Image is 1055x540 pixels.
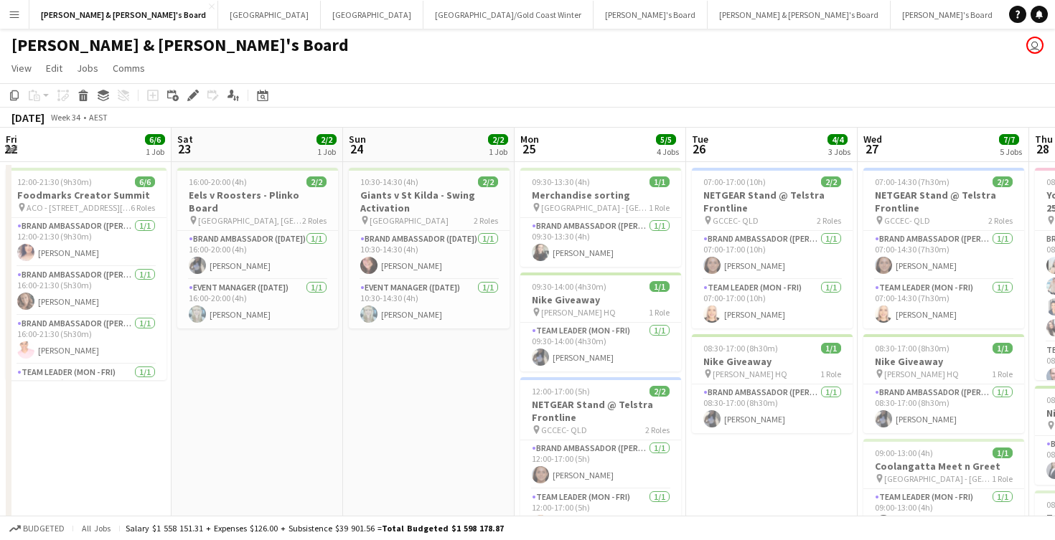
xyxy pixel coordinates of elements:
[992,369,1013,379] span: 1 Role
[349,231,510,280] app-card-role: Brand Ambassador ([DATE])1/110:30-14:30 (4h)[PERSON_NAME]
[541,202,649,213] span: [GEOGRAPHIC_DATA] - [GEOGRAPHIC_DATA]
[11,62,32,75] span: View
[594,1,708,29] button: [PERSON_NAME]'s Board
[708,1,891,29] button: [PERSON_NAME] & [PERSON_NAME]'s Board
[1035,133,1053,146] span: Thu
[884,215,930,226] span: GCCEC- QLD
[820,369,841,379] span: 1 Role
[999,134,1019,145] span: 7/7
[875,176,949,187] span: 07:00-14:30 (7h30m)
[145,134,165,145] span: 6/6
[875,343,949,354] span: 08:30-17:00 (8h30m)
[146,146,164,157] div: 1 Job
[113,62,145,75] span: Comms
[690,141,708,157] span: 26
[520,377,681,538] app-job-card: 12:00-17:00 (5h)2/2NETGEAR Stand @ Telstra Frontline GCCEC- QLD2 RolesBrand Ambassador ([PERSON_N...
[863,334,1024,433] div: 08:30-17:00 (8h30m)1/1Nike Giveaway [PERSON_NAME] HQ1 RoleBrand Ambassador ([PERSON_NAME])1/108:3...
[107,59,151,77] a: Comms
[316,134,337,145] span: 2/2
[302,215,327,226] span: 2 Roles
[126,523,504,534] div: Salary $1 558 151.31 + Expenses $126.00 + Subsistence $39 901.56 =
[6,59,37,77] a: View
[863,489,1024,538] app-card-role: Team Leader (Mon - Fri)1/109:00-13:00 (4h)[PERSON_NAME]
[79,523,113,534] span: All jobs
[541,307,616,318] span: [PERSON_NAME] HQ
[518,141,539,157] span: 25
[11,110,44,125] div: [DATE]
[884,369,959,379] span: [PERSON_NAME] HQ
[863,168,1024,328] app-job-card: 07:00-14:30 (7h30m)2/2NETGEAR Stand @ Telstra Frontline GCCEC- QLD2 RolesBrand Ambassador ([PERSO...
[6,316,167,364] app-card-role: Brand Ambassador ([PERSON_NAME])1/116:00-21:30 (5h30m)[PERSON_NAME]
[713,369,787,379] span: [PERSON_NAME] HQ
[692,355,853,368] h3: Nike Giveaway
[993,447,1013,458] span: 1/1
[863,231,1024,280] app-card-role: Brand Ambassador ([PERSON_NAME])1/107:00-14:30 (7h30m)[PERSON_NAME]
[177,231,338,280] app-card-role: Brand Ambassador ([DATE])1/116:00-20:00 (4h)[PERSON_NAME]
[692,334,853,433] app-job-card: 08:30-17:00 (8h30m)1/1Nike Giveaway [PERSON_NAME] HQ1 RoleBrand Ambassador ([PERSON_NAME])1/108:3...
[532,176,590,187] span: 09:30-13:30 (4h)
[645,425,670,435] span: 2 Roles
[692,384,853,433] app-card-role: Brand Ambassador ([PERSON_NAME])1/108:30-17:00 (8h30m)[PERSON_NAME]
[520,273,681,371] app-job-card: 09:30-14:00 (4h30m)1/1Nike Giveaway [PERSON_NAME] HQ1 RoleTeam Leader (Mon - Fri)1/109:30-14:00 (...
[650,386,670,397] span: 2/2
[349,189,510,214] h3: Giants v St Kilda - Swing Activation
[863,280,1024,328] app-card-role: Team Leader (Mon - Fri)1/107:00-14:30 (7h30m)[PERSON_NAME]
[532,386,590,397] span: 12:00-17:00 (5h)
[46,62,62,75] span: Edit
[6,189,167,202] h3: Foodmarks Creator Summit
[6,218,167,267] app-card-role: Brand Ambassador ([PERSON_NAME])1/112:00-21:30 (9h30m)[PERSON_NAME]
[703,343,778,354] span: 08:30-17:00 (8h30m)
[863,189,1024,214] h3: NETGEAR Stand @ Telstra Frontline
[349,168,510,328] app-job-card: 10:30-14:30 (4h)2/2Giants v St Kilda - Swing Activation [GEOGRAPHIC_DATA]2 RolesBrand Ambassador ...
[317,146,336,157] div: 1 Job
[520,218,681,267] app-card-role: Brand Ambassador ([PERSON_NAME])1/109:30-13:30 (4h)[PERSON_NAME]
[135,176,155,187] span: 6/6
[474,215,498,226] span: 2 Roles
[692,189,853,214] h3: NETGEAR Stand @ Telstra Frontline
[177,133,193,146] span: Sat
[884,473,992,484] span: [GEOGRAPHIC_DATA] - [GEOGRAPHIC_DATA]
[863,439,1024,538] app-job-card: 09:00-13:00 (4h)1/1Coolangatta Meet n Greet [GEOGRAPHIC_DATA] - [GEOGRAPHIC_DATA]1 RoleTeam Leade...
[817,215,841,226] span: 2 Roles
[177,168,338,328] app-job-card: 16:00-20:00 (4h)2/2Eels v Roosters - Plinko Board [GEOGRAPHIC_DATA], [GEOGRAPHIC_DATA]2 RolesBran...
[520,168,681,267] app-job-card: 09:30-13:30 (4h)1/1Merchandise sorting [GEOGRAPHIC_DATA] - [GEOGRAPHIC_DATA]1 RoleBrand Ambassado...
[863,384,1024,433] app-card-role: Brand Ambassador ([PERSON_NAME])1/108:30-17:00 (8h30m)[PERSON_NAME]
[520,323,681,371] app-card-role: Team Leader (Mon - Fri)1/109:30-14:00 (4h30m)[PERSON_NAME]
[321,1,423,29] button: [GEOGRAPHIC_DATA]
[423,1,594,29] button: [GEOGRAPHIC_DATA]/Gold Coast Winter
[11,34,349,56] h1: [PERSON_NAME] & [PERSON_NAME]'s Board
[541,425,587,435] span: GCCEC- QLD
[692,231,853,280] app-card-role: Brand Ambassador ([PERSON_NAME])1/107:00-17:00 (10h)[PERSON_NAME]
[657,146,679,157] div: 4 Jobs
[656,134,676,145] span: 5/5
[6,267,167,316] app-card-role: Brand Ambassador ([PERSON_NAME])1/116:00-21:30 (5h30m)[PERSON_NAME]
[360,176,418,187] span: 10:30-14:30 (4h)
[520,489,681,538] app-card-role: Team Leader (Mon - Fri)1/112:00-17:00 (5h)[PERSON_NAME]
[29,1,218,29] button: [PERSON_NAME] & [PERSON_NAME]'s Board
[40,59,68,77] a: Edit
[177,280,338,328] app-card-role: Event Manager ([DATE])1/116:00-20:00 (4h)[PERSON_NAME]
[520,440,681,489] app-card-role: Brand Ambassador ([PERSON_NAME])1/112:00-17:00 (5h)[PERSON_NAME]
[520,189,681,202] h3: Merchandise sorting
[175,141,193,157] span: 23
[6,168,167,380] app-job-card: 12:00-21:30 (9h30m)6/6Foodmarks Creator Summit ACO - [STREET_ADDRESS][PERSON_NAME]6 RolesBrand Am...
[703,176,766,187] span: 07:00-17:00 (10h)
[532,281,606,292] span: 09:30-14:00 (4h30m)
[218,1,321,29] button: [GEOGRAPHIC_DATA]
[4,141,17,157] span: 22
[713,215,759,226] span: GCCEC- QLD
[306,176,327,187] span: 2/2
[692,168,853,328] app-job-card: 07:00-17:00 (10h)2/2NETGEAR Stand @ Telstra Frontline GCCEC- QLD2 RolesBrand Ambassador ([PERSON_...
[649,202,670,213] span: 1 Role
[17,176,92,187] span: 12:00-21:30 (9h30m)
[47,112,83,123] span: Week 34
[821,343,841,354] span: 1/1
[189,176,247,187] span: 16:00-20:00 (4h)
